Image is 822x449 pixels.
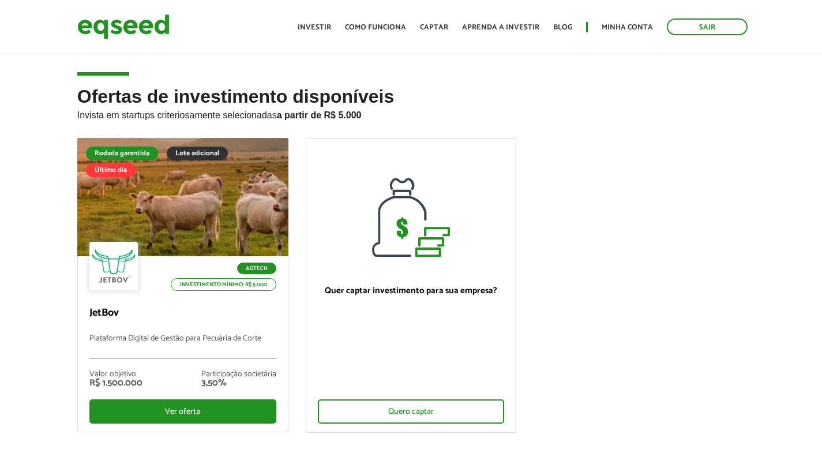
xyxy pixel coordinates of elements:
a: Captar [420,24,448,31]
strong: a partir de R$ 5.000 [277,110,362,120]
a: Como funciona [345,24,406,31]
div: Participação societária [201,371,276,379]
p: Agtech [237,263,276,274]
div: Ver oferta [89,399,276,424]
div: Último dia [86,163,136,177]
div: Rodada garantida [86,147,158,160]
p: Quer captar investimento para sua empresa? [318,286,505,296]
div: 3,50% [201,379,276,388]
p: Investimento mínimo: R$ 5.000 [171,278,276,291]
h2: Ofertas de investimento disponíveis [77,87,745,138]
a: Aprenda a investir [462,24,539,31]
p: Invista em startups criteriosamente selecionadas [77,107,745,121]
div: Valor objetivo [89,371,142,379]
a: Quer captar investimento para sua empresa? Quero captar [306,138,517,433]
p: JetBov [89,307,276,320]
p: Plataforma Digital de Gestão para Pecuária de Corte [89,334,276,359]
a: Investir [298,24,331,31]
div: R$ 1.500.000 [89,379,142,388]
div: Quero captar [318,399,505,424]
a: Blog [553,24,572,31]
a: Minha conta [602,24,653,31]
a: Sair [667,18,748,35]
div: Lote adicional [167,147,228,160]
img: EqSeed [77,12,170,42]
a: Rodada garantida Lote adicional Último dia Agtech Investimento mínimo: R$ 5.000 JetBov Plataforma... [77,138,288,432]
